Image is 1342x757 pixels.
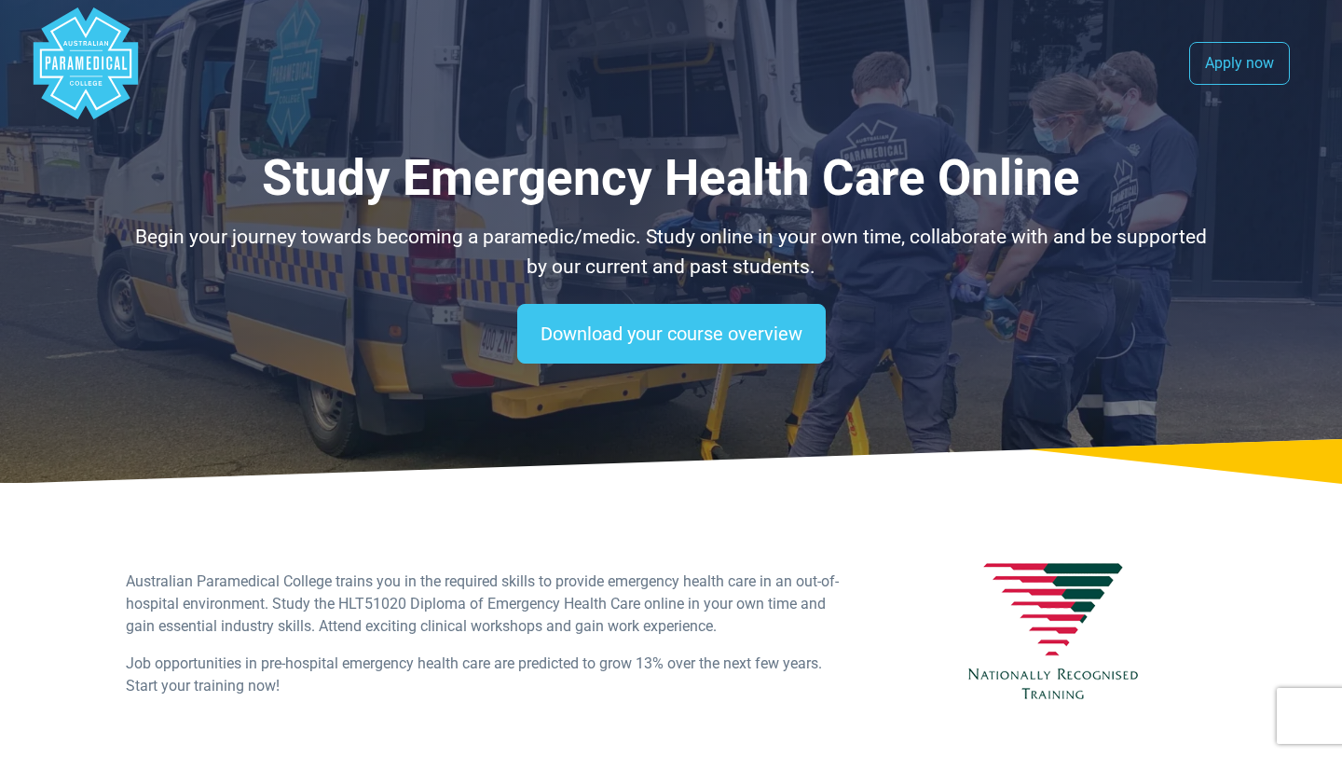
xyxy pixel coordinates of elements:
div: Australian Paramedical College [30,7,142,119]
p: Begin your journey towards becoming a paramedic/medic. Study online in your own time, collaborate... [126,223,1216,282]
h1: Study Emergency Health Care Online [126,149,1216,208]
a: Apply now [1189,42,1290,85]
a: Download your course overview [517,304,826,364]
p: Job opportunities in pre-hospital emergency health care are predicted to grow 13% over the next f... [126,653,845,697]
p: Australian Paramedical College trains you in the required skills to provide emergency health care... [126,571,845,638]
